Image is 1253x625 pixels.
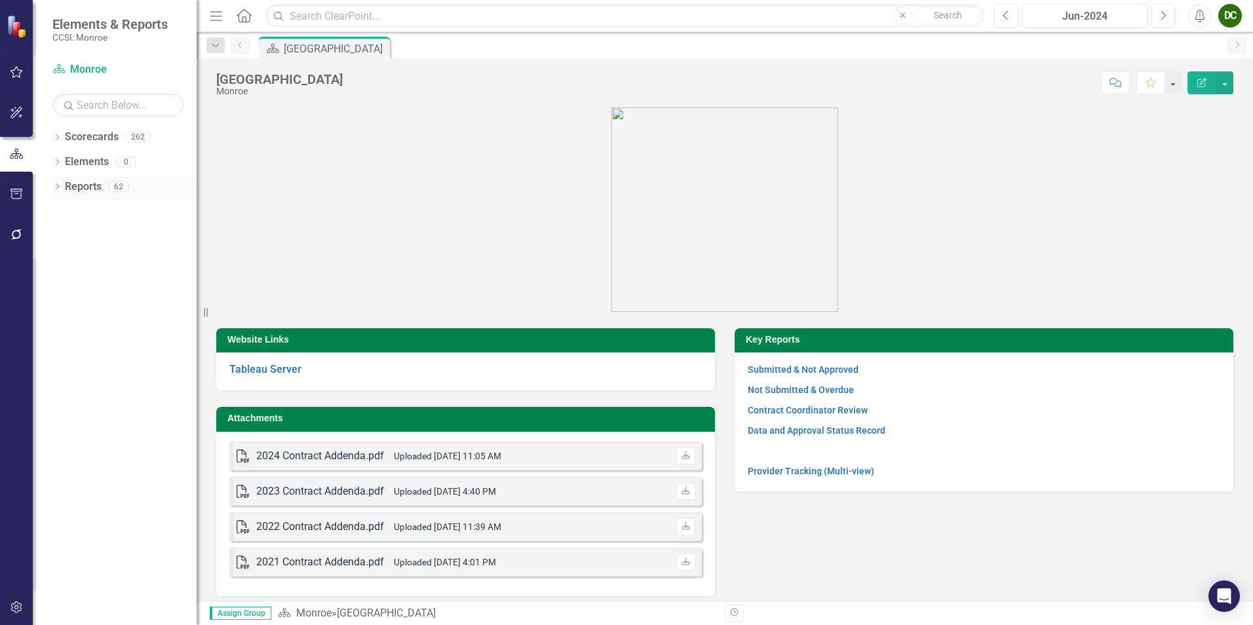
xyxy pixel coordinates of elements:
[65,130,119,145] a: Scorecards
[278,606,715,621] div: »
[216,86,343,96] div: Monroe
[746,335,1227,345] h3: Key Reports
[227,335,708,345] h3: Website Links
[256,449,384,464] div: 2024 Contract Addenda.pdf
[125,132,151,143] div: 262
[748,466,874,476] a: Provider Tracking (Multi-view)
[52,94,183,117] input: Search Below...
[337,607,436,619] div: [GEOGRAPHIC_DATA]
[394,486,496,497] small: Uploaded [DATE] 4:40 PM
[748,385,854,395] a: Not Submitted & Overdue
[256,555,384,570] div: 2021 Contract Addenda.pdf
[115,157,136,168] div: 0
[284,41,387,57] div: [GEOGRAPHIC_DATA]
[611,107,838,312] img: OMH%20Logo_Green%202024%20Stacked.png
[256,484,384,499] div: 2023 Contract Addenda.pdf
[916,7,981,25] button: Search
[108,181,129,192] div: 62
[7,15,29,38] img: ClearPoint Strategy
[1218,4,1242,28] button: DC
[229,363,301,375] a: Tableau Server
[265,5,984,28] input: Search ClearPoint...
[394,557,496,567] small: Uploaded [DATE] 4:01 PM
[256,520,384,535] div: 2022 Contract Addenda.pdf
[1208,580,1240,612] div: Open Intercom Messenger
[748,405,868,415] a: Contract Coordinator Review
[296,607,332,619] a: Monroe
[216,72,343,86] div: [GEOGRAPHIC_DATA]
[1022,4,1147,28] button: Jun-2024
[748,425,885,436] a: Data and Approval Status Record
[748,364,858,375] a: Submitted & Not Approved
[1027,9,1143,24] div: Jun-2024
[52,32,168,43] small: CCSI: Monroe
[52,16,168,32] span: Elements & Reports
[394,451,501,461] small: Uploaded [DATE] 11:05 AM
[394,521,501,532] small: Uploaded [DATE] 11:39 AM
[210,607,271,620] span: Assign Group
[52,62,183,77] a: Monroe
[227,413,708,423] h3: Attachments
[65,180,102,195] a: Reports
[934,10,962,20] span: Search
[65,155,109,170] a: Elements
